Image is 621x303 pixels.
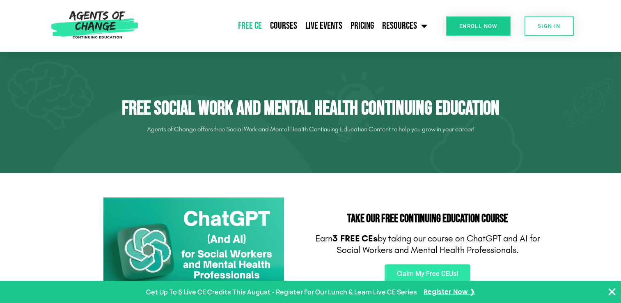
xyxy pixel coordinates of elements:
[397,271,458,277] span: Claim My Free CEUs!
[142,16,432,36] nav: Menu
[81,123,541,136] p: Agents of Change offers free Social Work and Mental Health Continuing Education Content to help y...
[234,16,266,36] a: Free CE
[459,23,497,29] span: Enroll Now
[346,16,378,36] a: Pricing
[146,286,417,298] p: Get Up To 6 Live CE Credits This August - Register For Our Lunch & Learn Live CE Series
[332,233,378,244] b: 3 FREE CEs
[301,16,346,36] a: Live Events
[446,16,511,36] a: Enroll Now
[607,287,617,297] button: Close Banner
[424,286,475,298] a: Register Now ❯
[378,16,431,36] a: Resources
[385,264,470,283] a: Claim My Free CEUs!
[538,23,561,29] span: SIGN IN
[81,97,541,121] h1: Free Social Work and Mental Health Continuing Education
[315,233,541,256] p: Earn by taking our course on ChatGPT and AI for Social Workers and Mental Health Professionals.
[315,213,541,225] h2: Take Our FREE Continuing Education Course
[266,16,301,36] a: Courses
[525,16,574,36] a: SIGN IN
